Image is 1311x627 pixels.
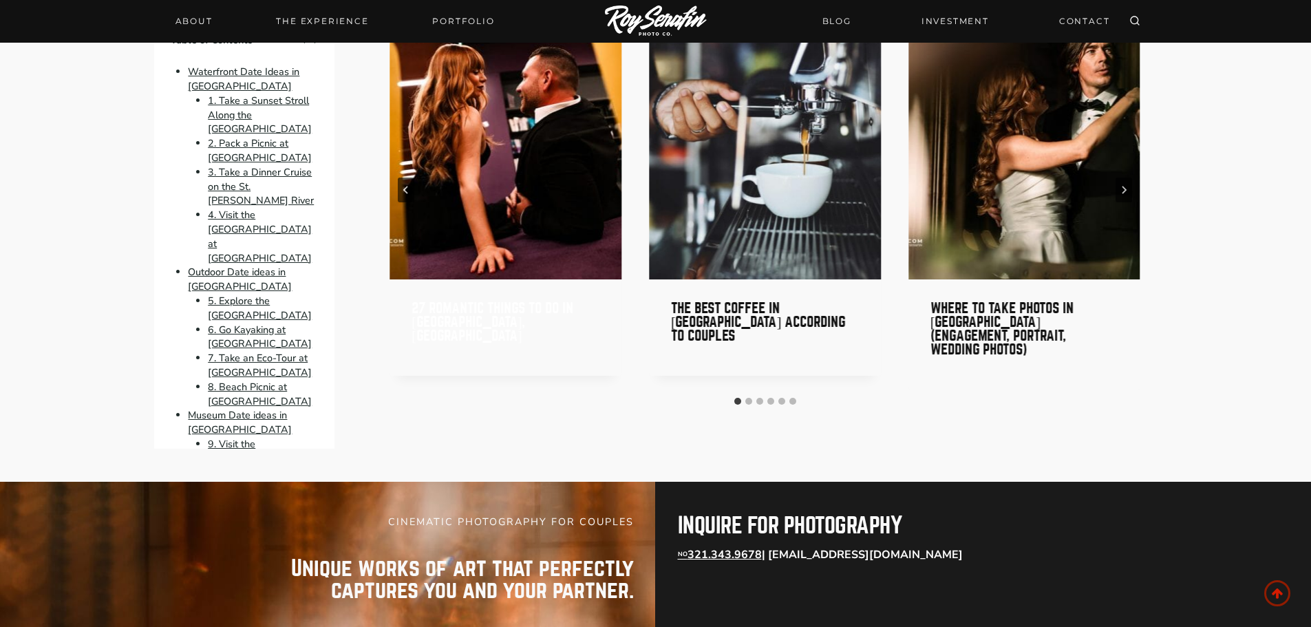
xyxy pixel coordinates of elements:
[398,178,414,202] button: Go to last slide
[208,352,312,380] a: 7. Take an Eco-Tour at [GEOGRAPHIC_DATA]
[678,547,963,562] strong: | [EMAIL_ADDRESS][DOMAIN_NAME]
[424,12,502,31] a: Portfolio
[390,396,1140,407] ul: Select a slide to show
[734,398,741,405] button: Go to slide 1
[678,547,762,562] a: NO321.343.9678
[913,9,997,33] a: INVESTMENT
[208,437,312,465] a: 9. Visit the [GEOGRAPHIC_DATA]
[208,380,312,408] a: 8. Beach Picnic at [GEOGRAPHIC_DATA]
[208,137,312,165] a: 2. Pack a Picnic at [GEOGRAPHIC_DATA]
[167,12,221,31] a: About
[259,552,634,602] p: Unique works of art that perfectly captures you and your partner.
[208,94,312,136] a: 1. Take a Sunset Stroll Along the [GEOGRAPHIC_DATA]
[767,398,774,405] button: Go to slide 4
[208,165,314,208] a: 3. Take a Dinner Cruise on the St. [PERSON_NAME] River
[188,409,292,437] a: Museum Date ideas in [GEOGRAPHIC_DATA]
[789,398,796,405] button: Go to slide 6
[268,12,376,31] a: THE EXPERIENCE
[188,266,292,294] a: Outdoor Date ideas in [GEOGRAPHIC_DATA]
[208,294,312,322] a: 5. Explore the [GEOGRAPHIC_DATA]
[678,515,1052,537] h2: inquire for photography
[671,301,845,343] a: The Best Coffee in [GEOGRAPHIC_DATA] According to Couples
[259,515,634,530] h5: CINEMATIC PHOTOGRAPHY FOR COUPLES
[605,6,707,38] img: Logo of Roy Serafin Photo Co., featuring stylized text in white on a light background, representi...
[208,209,312,265] a: 4. Visit the [GEOGRAPHIC_DATA] at [GEOGRAPHIC_DATA]
[1116,178,1132,202] button: Next
[814,9,1118,33] nav: Secondary Navigation
[930,301,1074,357] a: Where to Take Photos In [GEOGRAPHIC_DATA] (engagement, portrait, wedding photos)
[814,9,860,33] a: BLOG
[188,65,299,94] a: Waterfront Date Ideas in [GEOGRAPHIC_DATA]
[167,12,503,31] nav: Primary Navigation
[1125,12,1144,31] button: View Search Form
[756,398,763,405] button: Go to slide 3
[678,550,688,558] sub: NO
[1264,580,1290,606] a: Scroll to top
[778,398,785,405] button: Go to slide 5
[745,398,752,405] button: Go to slide 2
[412,301,573,343] a: 27 Romantic Things to Do in [GEOGRAPHIC_DATA], [GEOGRAPHIC_DATA]
[208,323,312,351] a: 6. Go Kayaking at [GEOGRAPHIC_DATA]
[1051,9,1118,33] a: CONTACT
